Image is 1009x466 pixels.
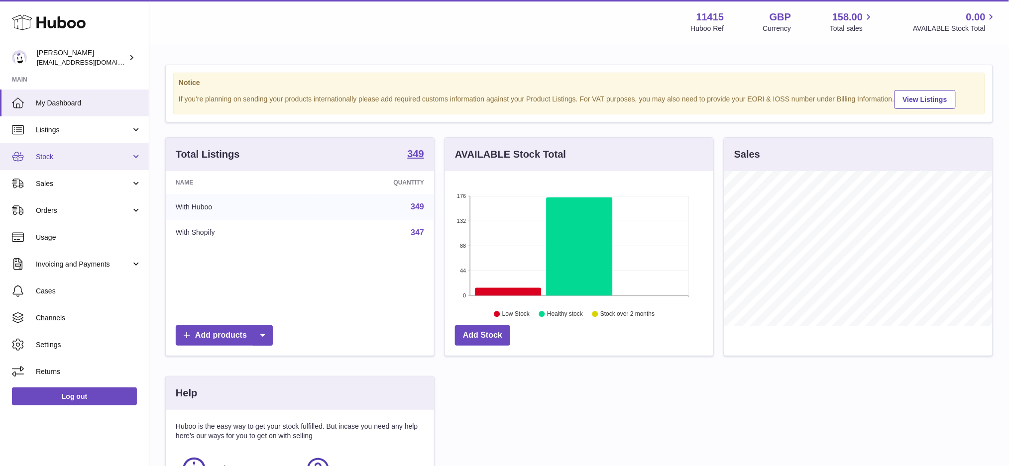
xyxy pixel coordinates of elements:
div: Huboo Ref [691,24,724,33]
text: 44 [460,268,466,274]
strong: 11415 [696,10,724,24]
h3: Sales [734,148,760,161]
span: 158.00 [832,10,863,24]
p: Huboo is the easy way to get your stock fulfilled. But incase you need any help here's our ways f... [176,422,424,441]
text: 176 [457,193,466,199]
div: Currency [763,24,791,33]
th: Name [166,171,311,194]
a: 349 [411,202,424,211]
span: Listings [36,125,131,135]
a: View Listings [895,90,956,109]
a: Log out [12,387,137,405]
span: Stock [36,152,131,162]
span: Sales [36,179,131,188]
td: With Huboo [166,194,311,220]
text: Low Stock [502,311,530,318]
div: If you're planning on sending your products internationally please add required customs informati... [179,89,980,109]
span: Invoicing and Payments [36,260,131,269]
span: Settings [36,340,141,350]
a: 349 [408,149,424,161]
text: Stock over 2 months [600,311,655,318]
span: 0.00 [966,10,986,24]
span: Channels [36,313,141,323]
a: 347 [411,228,424,237]
text: 132 [457,218,466,224]
text: 0 [463,292,466,298]
a: 158.00 Total sales [830,10,874,33]
span: [EMAIL_ADDRESS][DOMAIN_NAME] [37,58,146,66]
img: care@shopmanto.uk [12,50,27,65]
span: Returns [36,367,141,376]
th: Quantity [311,171,434,194]
a: 0.00 AVAILABLE Stock Total [913,10,997,33]
a: Add Stock [455,325,510,346]
span: Total sales [830,24,874,33]
strong: Notice [179,78,980,88]
text: Healthy stock [547,311,583,318]
div: [PERSON_NAME] [37,48,126,67]
span: Orders [36,206,131,215]
strong: GBP [770,10,791,24]
td: With Shopify [166,220,311,246]
span: My Dashboard [36,98,141,108]
a: Add products [176,325,273,346]
span: Usage [36,233,141,242]
h3: Total Listings [176,148,240,161]
strong: 349 [408,149,424,159]
span: Cases [36,286,141,296]
text: 88 [460,243,466,249]
span: AVAILABLE Stock Total [913,24,997,33]
h3: Help [176,386,197,400]
h3: AVAILABLE Stock Total [455,148,566,161]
